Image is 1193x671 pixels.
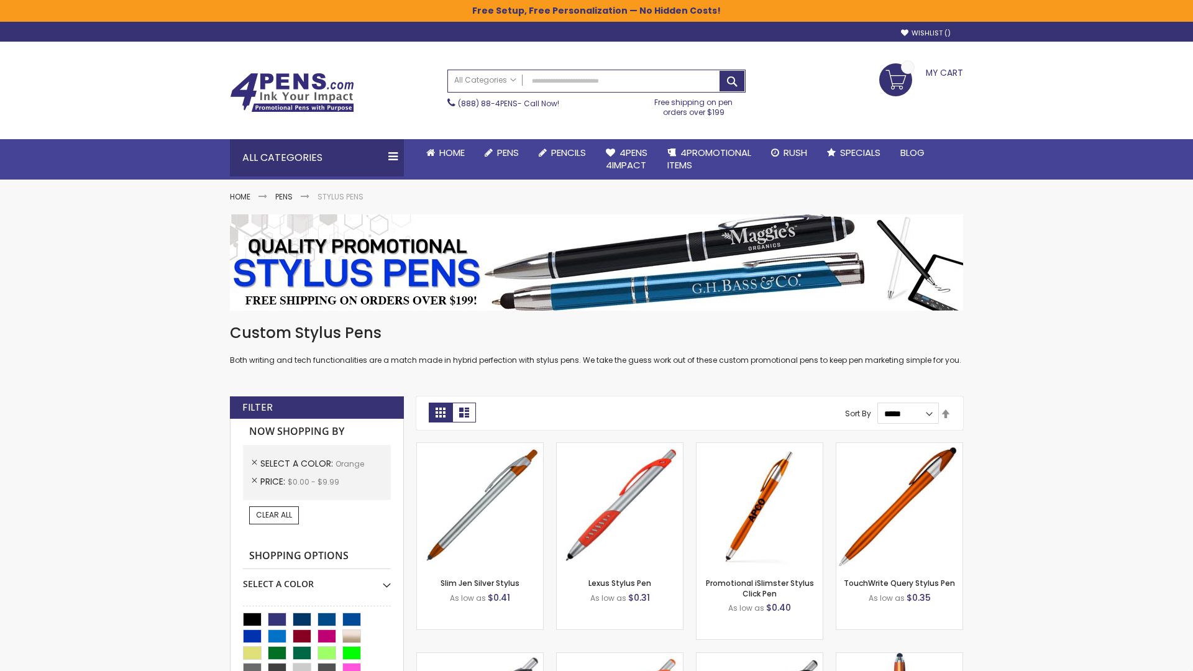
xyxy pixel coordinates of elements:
[784,146,807,159] span: Rush
[243,543,391,570] strong: Shopping Options
[454,75,516,85] span: All Categories
[230,139,404,176] div: All Categories
[243,419,391,445] strong: Now Shopping by
[845,408,871,419] label: Sort By
[557,652,683,663] a: Boston Silver Stylus Pen-Orange
[836,443,962,569] img: TouchWrite Query Stylus Pen-Orange
[706,578,814,598] a: Promotional iSlimster Stylus Click Pen
[417,443,543,569] img: Slim Jen Silver Stylus-Orange
[642,93,746,117] div: Free shipping on pen orders over $199
[318,191,363,202] strong: Stylus Pens
[458,98,518,109] a: (888) 88-4PENS
[697,442,823,453] a: Promotional iSlimster Stylus Click Pen-Orange
[869,593,905,603] span: As low as
[890,139,935,167] a: Blog
[551,146,586,159] span: Pencils
[836,442,962,453] a: TouchWrite Query Stylus Pen-Orange
[840,146,880,159] span: Specials
[529,139,596,167] a: Pencils
[242,401,273,414] strong: Filter
[497,146,519,159] span: Pens
[230,323,963,366] div: Both writing and tech functionalities are a match made in hybrid perfection with stylus pens. We ...
[488,591,510,604] span: $0.41
[766,601,791,614] span: $0.40
[260,457,336,470] span: Select A Color
[817,139,890,167] a: Specials
[450,593,486,603] span: As low as
[657,139,761,180] a: 4PROMOTIONALITEMS
[429,403,452,422] strong: Grid
[230,214,963,311] img: Stylus Pens
[588,578,651,588] a: Lexus Stylus Pen
[417,652,543,663] a: Boston Stylus Pen-Orange
[697,443,823,569] img: Promotional iSlimster Stylus Click Pen-Orange
[417,442,543,453] a: Slim Jen Silver Stylus-Orange
[907,591,931,604] span: $0.35
[230,323,963,343] h1: Custom Stylus Pens
[256,509,292,520] span: Clear All
[590,593,626,603] span: As low as
[628,591,650,604] span: $0.31
[230,191,250,202] a: Home
[288,477,339,487] span: $0.00 - $9.99
[458,98,559,109] span: - Call Now!
[439,146,465,159] span: Home
[336,459,364,469] span: Orange
[416,139,475,167] a: Home
[761,139,817,167] a: Rush
[448,70,523,91] a: All Categories
[901,29,951,38] a: Wishlist
[606,146,647,171] span: 4Pens 4impact
[728,603,764,613] span: As low as
[836,652,962,663] a: TouchWrite Command Stylus Pen-Orange
[230,73,354,112] img: 4Pens Custom Pens and Promotional Products
[900,146,925,159] span: Blog
[557,442,683,453] a: Lexus Stylus Pen-Orange
[844,578,955,588] a: TouchWrite Query Stylus Pen
[697,652,823,663] a: Lexus Metallic Stylus Pen-Orange
[249,506,299,524] a: Clear All
[260,475,288,488] span: Price
[441,578,519,588] a: Slim Jen Silver Stylus
[275,191,293,202] a: Pens
[667,146,751,171] span: 4PROMOTIONAL ITEMS
[557,443,683,569] img: Lexus Stylus Pen-Orange
[475,139,529,167] a: Pens
[243,569,391,590] div: Select A Color
[596,139,657,180] a: 4Pens4impact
